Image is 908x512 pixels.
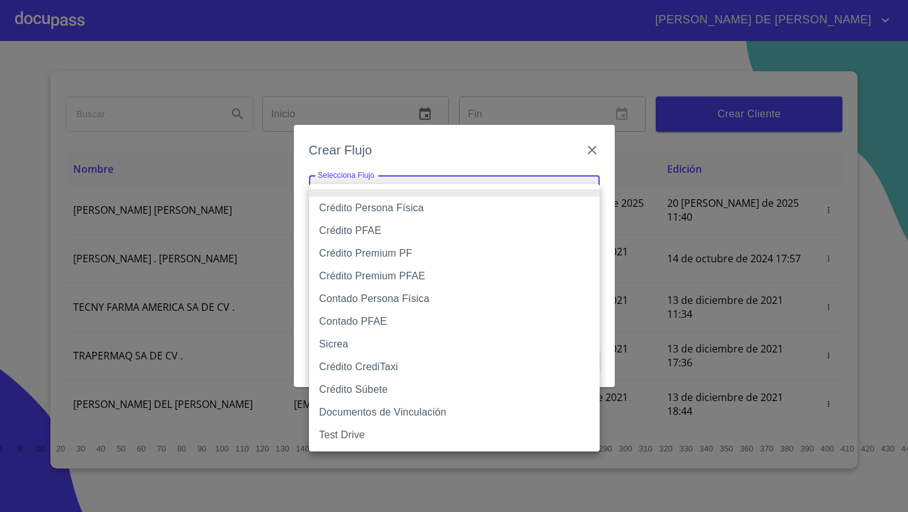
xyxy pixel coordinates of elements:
[309,378,600,401] li: Crédito Súbete
[309,424,600,446] li: Test Drive
[309,310,600,333] li: Contado PFAE
[309,219,600,242] li: Crédito PFAE
[309,242,600,265] li: Crédito Premium PF
[309,401,600,424] li: Documentos de Vinculación
[309,265,600,288] li: Crédito Premium PFAE
[309,288,600,310] li: Contado Persona Física
[309,189,600,197] li: None
[309,333,600,356] li: Sicrea
[309,356,600,378] li: Crédito CrediTaxi
[309,197,600,219] li: Crédito Persona Física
